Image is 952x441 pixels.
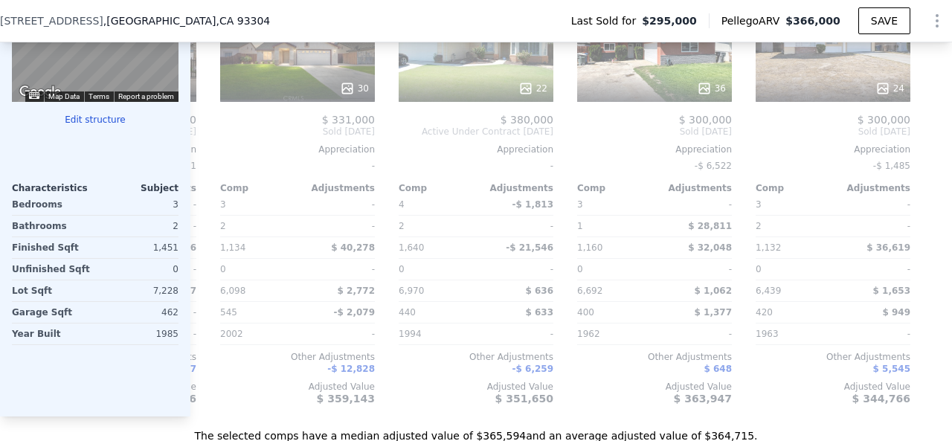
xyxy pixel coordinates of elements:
[756,264,762,274] span: 0
[577,381,732,393] div: Adjusted Value
[858,114,910,126] span: $ 300,000
[577,182,654,194] div: Comp
[327,364,375,374] span: -$ 12,828
[501,114,553,126] span: $ 380,000
[577,307,594,318] span: 400
[399,242,424,253] span: 1,640
[756,242,781,253] span: 1,132
[873,286,910,296] span: $ 1,653
[695,161,732,171] span: -$ 6,522
[220,126,375,138] span: Sold [DATE]
[220,351,375,363] div: Other Adjustments
[642,13,697,28] span: $295,000
[399,144,553,155] div: Appreciation
[833,182,910,194] div: Adjustments
[399,126,553,138] span: Active Under Contract [DATE]
[577,323,652,344] div: 1962
[479,323,553,344] div: -
[525,307,553,318] span: $ 633
[12,216,92,236] div: Bathrooms
[697,81,726,96] div: 36
[836,216,910,236] div: -
[399,307,416,318] span: 440
[300,259,375,280] div: -
[756,381,910,393] div: Adjusted Value
[756,307,773,318] span: 420
[836,259,910,280] div: -
[12,280,92,301] div: Lot Sqft
[721,13,786,28] span: Pellego ARV
[657,259,732,280] div: -
[399,286,424,296] span: 6,970
[220,216,295,236] div: 2
[695,307,732,318] span: $ 1,377
[695,286,732,296] span: $ 1,062
[657,323,732,344] div: -
[48,91,80,102] button: Map Data
[866,242,910,253] span: $ 36,619
[756,323,830,344] div: 1963
[577,199,583,210] span: 3
[756,351,910,363] div: Other Adjustments
[512,364,553,374] span: -$ 6,259
[875,81,904,96] div: 24
[118,92,174,100] a: Report a problem
[577,126,732,138] span: Sold [DATE]
[852,393,910,405] span: $ 344,766
[98,216,178,236] div: 2
[836,194,910,215] div: -
[756,199,762,210] span: 3
[331,242,375,253] span: $ 40,278
[495,393,553,405] span: $ 351,650
[220,155,375,176] div: -
[98,302,178,323] div: 462
[300,194,375,215] div: -
[785,15,840,27] span: $366,000
[512,199,553,210] span: -$ 1,813
[300,323,375,344] div: -
[577,351,732,363] div: Other Adjustments
[220,242,245,253] span: 1,134
[334,307,375,318] span: -$ 2,079
[674,393,732,405] span: $ 363,947
[679,114,732,126] span: $ 300,000
[220,307,237,318] span: 545
[506,242,553,253] span: -$ 21,546
[654,182,732,194] div: Adjustments
[756,286,781,296] span: 6,439
[220,381,375,393] div: Adjusted Value
[220,286,245,296] span: 6,098
[525,286,553,296] span: $ 636
[571,13,643,28] span: Last Sold for
[16,83,65,102] a: Open this area in Google Maps (opens a new window)
[858,7,910,34] button: SAVE
[98,194,178,215] div: 3
[340,81,369,96] div: 30
[12,237,92,258] div: Finished Sqft
[12,323,92,344] div: Year Built
[756,126,910,138] span: Sold [DATE]
[338,286,375,296] span: $ 2,772
[873,364,910,374] span: $ 5,545
[216,15,270,27] span: , CA 93304
[12,194,92,215] div: Bedrooms
[29,92,39,99] button: Keyboard shortcuts
[95,182,178,194] div: Subject
[399,381,553,393] div: Adjusted Value
[577,216,652,236] div: 1
[873,161,910,171] span: -$ 1,485
[98,259,178,280] div: 0
[12,302,92,323] div: Garage Sqft
[399,323,473,344] div: 1994
[756,182,833,194] div: Comp
[577,144,732,155] div: Appreciation
[756,144,910,155] div: Appreciation
[98,280,178,301] div: 7,228
[322,114,375,126] span: $ 331,000
[297,182,375,194] div: Adjustments
[12,259,92,280] div: Unfinished Sqft
[12,114,178,126] button: Edit structure
[399,351,553,363] div: Other Adjustments
[577,242,602,253] span: 1,160
[399,199,405,210] span: 4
